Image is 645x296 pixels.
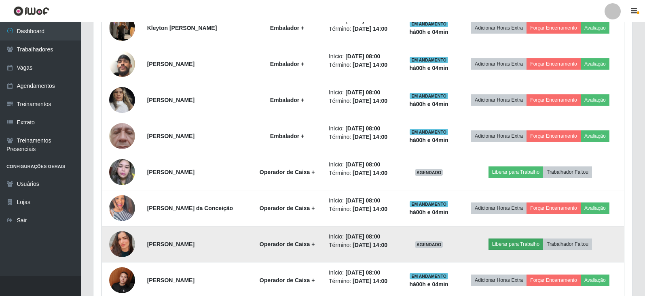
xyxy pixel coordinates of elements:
[329,196,397,205] li: Início:
[329,268,397,277] li: Início:
[471,22,527,34] button: Adicionar Horas Extra
[345,233,380,240] time: [DATE] 08:00
[329,169,397,177] li: Término:
[345,125,380,132] time: [DATE] 08:00
[353,134,387,140] time: [DATE] 14:00
[410,93,448,99] span: EM ANDAMENTO
[345,161,380,168] time: [DATE] 08:00
[270,25,304,31] strong: Embalador +
[147,97,195,103] strong: [PERSON_NAME]
[329,241,397,249] li: Término:
[353,26,387,32] time: [DATE] 14:00
[581,130,609,142] button: Avaliação
[527,130,581,142] button: Forçar Encerramento
[329,124,397,133] li: Início:
[410,129,448,135] span: EM ANDAMENTO
[329,25,397,33] li: Término:
[409,101,448,107] strong: há 00 h e 04 min
[581,202,609,214] button: Avaliação
[260,241,315,247] strong: Operador de Caixa +
[147,277,195,283] strong: [PERSON_NAME]
[109,221,135,267] img: 1750801890236.jpeg
[543,239,592,250] button: Trabalhador Faltou
[489,166,543,178] button: Liberar para Trabalho
[109,185,135,231] img: 1702743014516.jpeg
[345,89,380,96] time: [DATE] 08:00
[13,6,49,16] img: CoreUI Logo
[409,281,448,287] strong: há 00 h e 04 min
[409,65,448,71] strong: há 00 h e 04 min
[409,29,448,35] strong: há 00 h e 04 min
[260,277,315,283] strong: Operador de Caixa +
[329,232,397,241] li: Início:
[471,130,527,142] button: Adicionar Horas Extra
[581,94,609,106] button: Avaliação
[409,209,448,215] strong: há 00 h e 04 min
[353,278,387,284] time: [DATE] 14:00
[410,21,448,27] span: EM ANDAMENTO
[353,206,387,212] time: [DATE] 14:00
[581,22,609,34] button: Avaliação
[109,155,135,190] img: 1634907805222.jpeg
[270,97,304,103] strong: Embalador +
[527,58,581,70] button: Forçar Encerramento
[489,239,543,250] button: Liberar para Trabalho
[109,83,135,117] img: 1744396836120.jpeg
[147,61,195,67] strong: [PERSON_NAME]
[581,275,609,286] button: Avaliação
[581,58,609,70] button: Avaliação
[260,205,315,211] strong: Operador de Caixa +
[329,52,397,61] li: Início:
[345,197,380,204] time: [DATE] 08:00
[353,62,387,68] time: [DATE] 14:00
[527,22,581,34] button: Forçar Encerramento
[109,11,135,45] img: 1755038431803.jpeg
[329,88,397,97] li: Início:
[409,137,448,143] strong: há 00 h e 04 min
[147,205,233,211] strong: [PERSON_NAME] da Conceição
[109,107,135,165] img: 1747494723003.jpeg
[329,205,397,213] li: Término:
[527,94,581,106] button: Forçar Encerramento
[147,133,195,139] strong: [PERSON_NAME]
[471,58,527,70] button: Adicionar Horas Extra
[471,94,527,106] button: Adicionar Horas Extra
[410,57,448,63] span: EM ANDAMENTO
[345,53,380,60] time: [DATE] 08:00
[329,61,397,69] li: Término:
[353,242,387,248] time: [DATE] 14:00
[410,201,448,207] span: EM ANDAMENTO
[415,169,443,176] span: AGENDADO
[410,273,448,279] span: EM ANDAMENTO
[329,277,397,285] li: Término:
[270,133,304,139] strong: Embalador +
[345,269,380,276] time: [DATE] 08:00
[471,202,527,214] button: Adicionar Horas Extra
[353,170,387,176] time: [DATE] 14:00
[527,275,581,286] button: Forçar Encerramento
[147,169,195,175] strong: [PERSON_NAME]
[543,166,592,178] button: Trabalhador Faltou
[260,169,315,175] strong: Operador de Caixa +
[329,133,397,141] li: Término:
[147,241,195,247] strong: [PERSON_NAME]
[270,61,304,67] strong: Embalador +
[109,41,135,87] img: 1741962019779.jpeg
[147,25,217,31] strong: Kleyton [PERSON_NAME]
[329,97,397,105] li: Término:
[329,160,397,169] li: Início:
[471,275,527,286] button: Adicionar Horas Extra
[415,241,443,248] span: AGENDADO
[353,98,387,104] time: [DATE] 14:00
[527,202,581,214] button: Forçar Encerramento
